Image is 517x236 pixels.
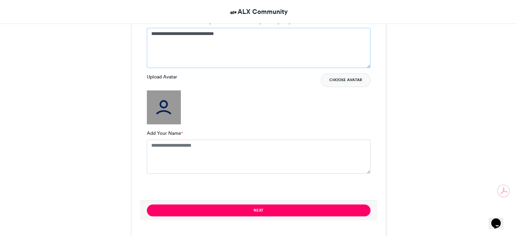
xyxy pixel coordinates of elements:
[147,204,370,216] button: Next
[147,90,181,124] img: user_filled.png
[147,73,177,80] label: Upload Avatar
[229,8,238,17] img: ALX Community
[488,209,510,229] iframe: chat widget
[321,73,370,87] button: Choose Avatar
[147,130,183,137] label: Add Your Name
[229,7,288,17] a: ALX Community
